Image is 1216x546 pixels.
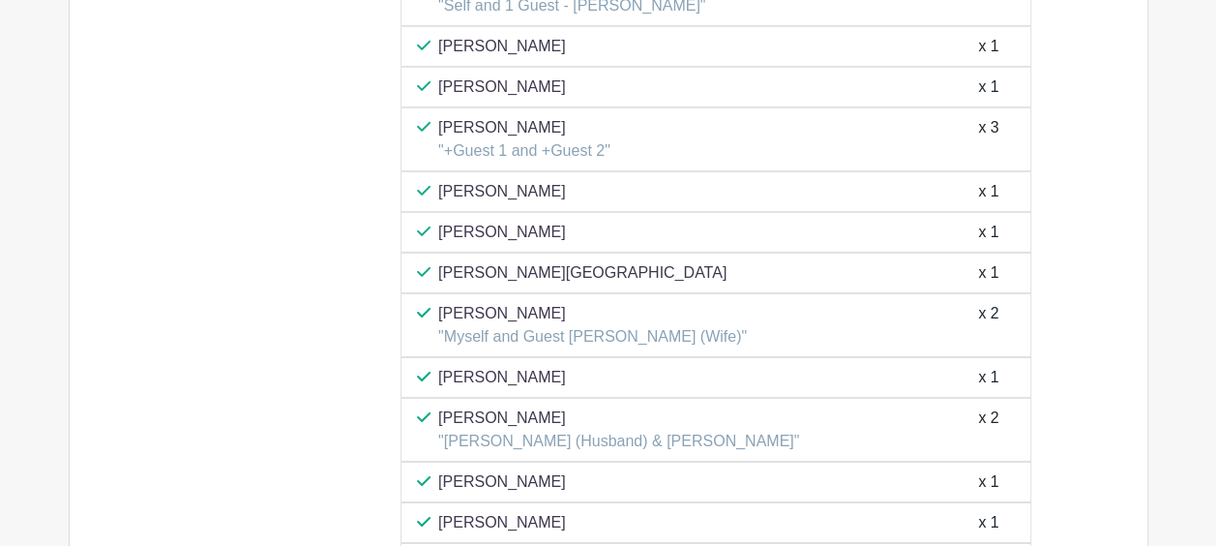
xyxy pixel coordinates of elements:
[978,511,998,534] div: x 1
[438,325,747,349] p: "Myself and Guest [PERSON_NAME] (Wife)"
[438,76,566,99] p: [PERSON_NAME]
[978,180,998,203] div: x 1
[438,366,566,389] p: [PERSON_NAME]
[978,116,998,163] div: x 3
[978,261,998,285] div: x 1
[438,407,799,430] p: [PERSON_NAME]
[438,221,566,244] p: [PERSON_NAME]
[438,180,566,203] p: [PERSON_NAME]
[438,116,610,139] p: [PERSON_NAME]
[438,511,566,534] p: [PERSON_NAME]
[438,430,799,453] p: "[PERSON_NAME] (Husband) & [PERSON_NAME]"
[978,302,998,349] div: x 2
[978,366,998,389] div: x 1
[438,261,727,285] p: [PERSON_NAME][GEOGRAPHIC_DATA]
[978,221,998,244] div: x 1
[978,76,998,99] div: x 1
[438,302,747,325] p: [PERSON_NAME]
[978,470,998,494] div: x 1
[978,407,998,453] div: x 2
[438,35,566,58] p: [PERSON_NAME]
[438,470,566,494] p: [PERSON_NAME]
[438,139,610,163] p: "+Guest 1 and +Guest 2"
[978,35,998,58] div: x 1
